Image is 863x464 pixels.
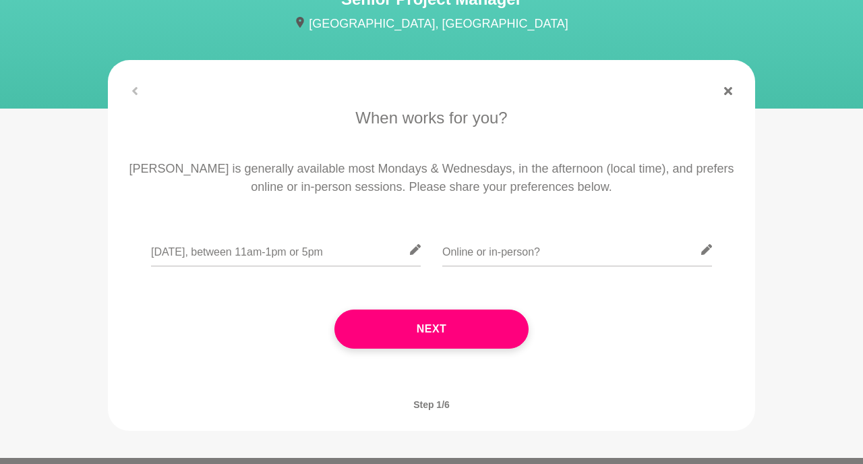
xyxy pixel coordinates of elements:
[151,233,421,266] input: Suggest 2-3 dates and times over the next 3 weeks
[334,310,529,349] button: Next
[397,384,466,426] span: Step 1/6
[127,160,736,196] p: [PERSON_NAME] is generally available most Mondays & Wednesdays, in the afternoon (local time), an...
[127,106,736,130] p: When works for you?
[442,233,712,266] input: Online or in-person?
[108,15,755,33] p: [GEOGRAPHIC_DATA], [GEOGRAPHIC_DATA]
